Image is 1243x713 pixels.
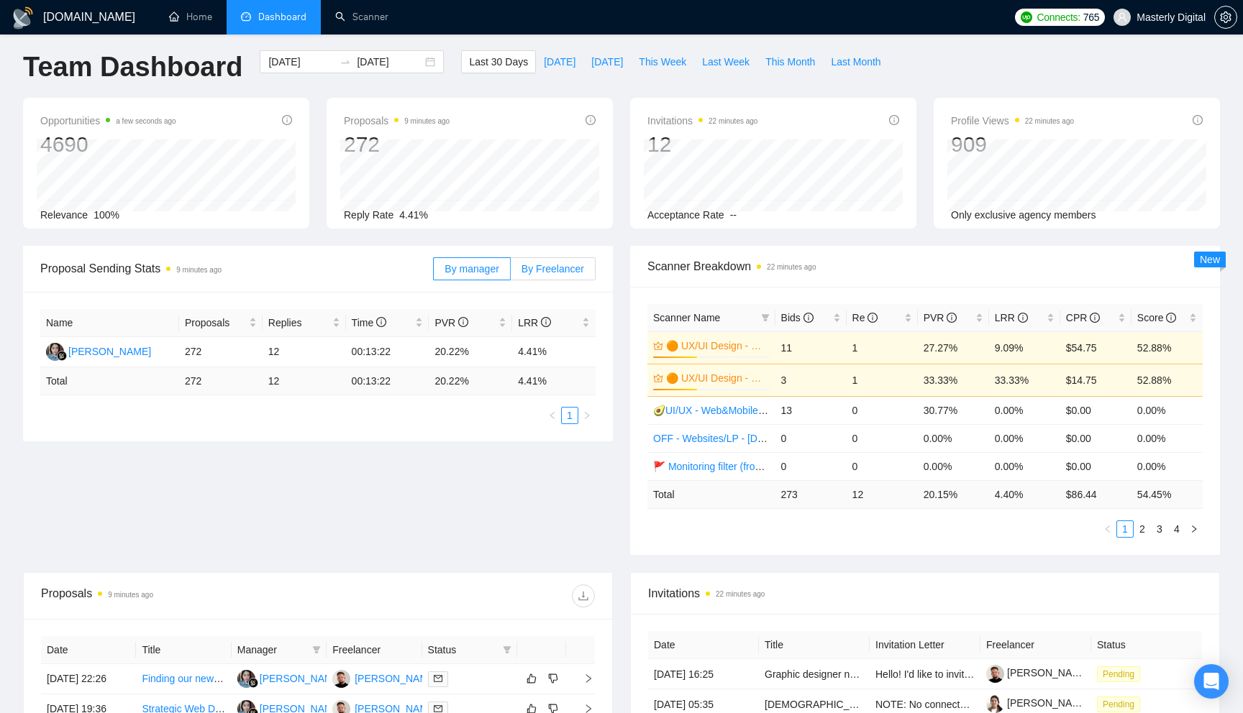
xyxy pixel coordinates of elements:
[1214,11,1237,23] a: setting
[647,480,775,508] td: Total
[918,480,989,508] td: 20.15 %
[573,590,594,602] span: download
[40,131,176,158] div: 4690
[653,433,867,444] a: OFF - Websites/LP - [DATE] (case link updated)
[1168,520,1185,538] li: 4
[1200,254,1220,265] span: New
[544,54,575,70] span: [DATE]
[868,313,878,323] span: info-circle
[263,337,346,367] td: 12
[1099,520,1116,538] li: Previous Page
[730,209,737,221] span: --
[518,317,551,328] span: LRR
[989,331,1060,364] td: 9.09%
[1066,312,1100,323] span: CPR
[847,480,918,508] td: 12
[458,317,468,327] span: info-circle
[989,480,1060,508] td: 4.40 %
[1018,313,1028,323] span: info-circle
[583,411,591,420] span: right
[1166,313,1176,323] span: info-circle
[1117,12,1127,22] span: user
[434,317,468,328] span: PVR
[709,117,757,125] time: 22 minutes ago
[237,670,255,688] img: SL
[258,11,306,23] span: Dashboard
[352,317,386,328] span: Time
[40,112,176,129] span: Opportunities
[503,645,511,654] span: filter
[1215,11,1237,23] span: setting
[335,11,388,23] a: searchScanner
[1091,631,1202,659] th: Status
[357,54,422,70] input: End date
[1132,480,1203,508] td: 54.45 %
[94,209,119,221] span: 100%
[951,209,1096,221] span: Only exclusive agency members
[142,673,321,684] a: Finding our new go-to Animation partner
[1116,520,1134,538] li: 1
[263,367,346,395] td: 12
[647,209,724,221] span: Acceptance Rate
[561,407,578,424] li: 1
[1193,115,1203,125] span: info-circle
[989,396,1060,424] td: 0.00%
[803,313,814,323] span: info-circle
[237,672,342,684] a: SL[PERSON_NAME]
[1060,331,1132,364] td: $54.75
[831,54,880,70] span: Last Month
[578,407,596,424] button: right
[775,364,847,396] td: 3
[986,667,1090,678] a: [PERSON_NAME]
[591,54,623,70] span: [DATE]
[653,373,663,383] span: crown
[1021,11,1032,23] img: upwork-logo.png
[536,50,583,73] button: [DATE]
[1097,698,1146,709] a: Pending
[179,367,263,395] td: 272
[263,309,346,337] th: Replies
[1132,331,1203,364] td: 52.88%
[1132,364,1203,396] td: 52.88%
[995,312,1028,323] span: LRR
[1060,396,1132,424] td: $0.00
[41,636,136,664] th: Date
[23,50,242,84] h1: Team Dashboard
[765,668,878,680] a: Graphic designer needed
[775,452,847,480] td: 0
[583,50,631,73] button: [DATE]
[653,341,663,351] span: crown
[759,659,870,689] td: Graphic designer needed
[1097,666,1140,682] span: Pending
[500,639,514,661] span: filter
[541,317,551,327] span: info-circle
[1060,452,1132,480] td: $0.00
[918,424,989,452] td: 0.00%
[434,674,442,683] span: mail
[1132,396,1203,424] td: 0.00%
[767,263,816,271] time: 22 minutes ago
[136,664,231,694] td: Finding our new go-to Animation partner
[116,117,176,125] time: a few seconds ago
[986,695,1004,713] img: c1sdwUDxtXsciWF2vhQipY-7guriC4nCg-_AMIQPGAAJRWj8Kns0QAAMBqtwBRzy1a
[951,131,1074,158] div: 909
[694,50,757,73] button: Last Week
[1060,480,1132,508] td: $ 86.44
[344,112,450,129] span: Proposals
[775,480,847,508] td: 273
[309,639,324,661] span: filter
[1151,520,1168,538] li: 3
[1083,9,1099,25] span: 765
[639,54,686,70] span: This Week
[548,673,558,684] span: dislike
[761,313,770,322] span: filter
[1137,312,1176,323] span: Score
[346,337,429,367] td: 00:13:22
[340,56,351,68] span: to
[344,209,393,221] span: Reply Rate
[469,54,528,70] span: Last 30 Days
[918,452,989,480] td: 0.00%
[176,266,222,274] time: 9 minutes ago
[185,315,246,331] span: Proposals
[355,671,437,686] div: [PERSON_NAME]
